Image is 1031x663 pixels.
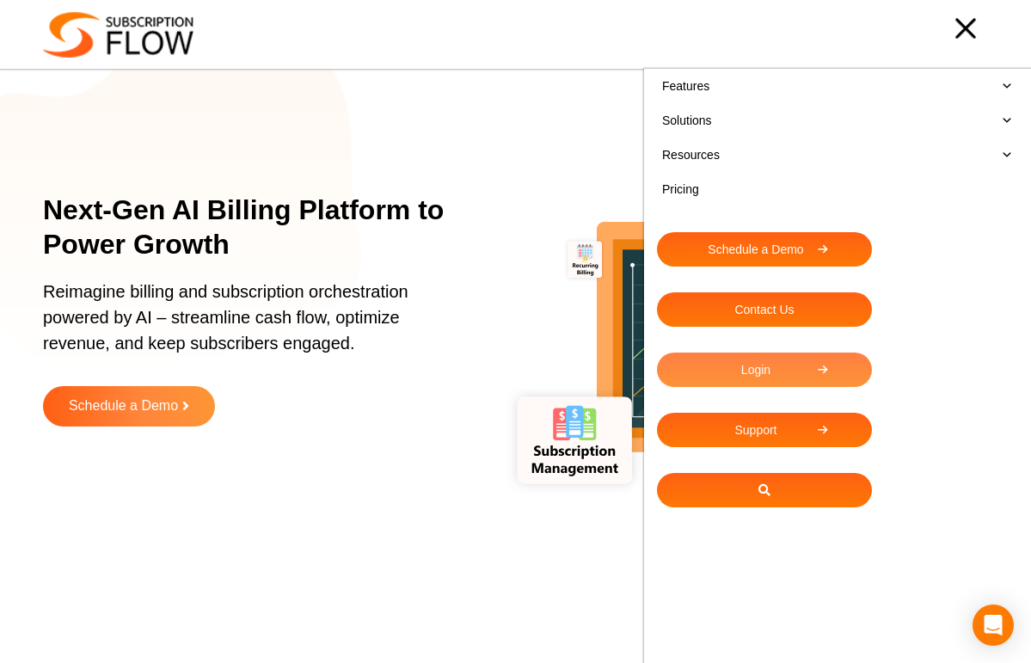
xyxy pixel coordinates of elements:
div: Open Intercom Messenger [973,605,1014,646]
a: Resources [657,138,1018,172]
a: Support [657,413,872,447]
a: Pricing [657,172,1018,206]
a: Schedule a Demo [657,232,872,267]
a: Login [657,353,872,387]
a: Contact Us [657,292,872,327]
a: Solutions [657,103,1018,138]
a: Features [657,69,1018,103]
